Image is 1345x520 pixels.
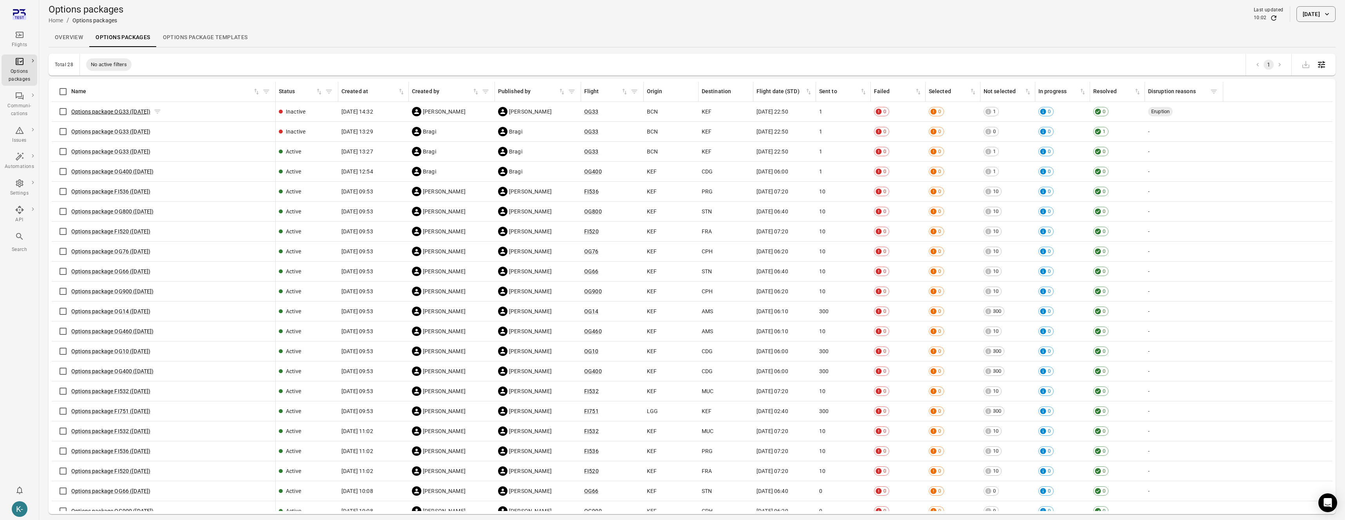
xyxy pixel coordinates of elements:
[2,89,37,120] a: Communi-cations
[509,168,522,175] span: Bragi
[341,188,373,195] span: [DATE] 09:53
[423,267,466,275] span: [PERSON_NAME]
[584,328,602,334] a: OG460
[584,128,599,135] a: OG33
[423,327,466,335] span: [PERSON_NAME]
[1045,208,1053,215] span: 0
[71,428,151,434] a: Options package FI532 ([DATE])
[935,267,944,275] span: 0
[819,247,825,255] span: 10
[881,247,889,255] span: 0
[1038,87,1087,96] span: In progress
[584,308,599,314] a: OG14
[584,348,599,354] a: OG10
[286,247,301,255] div: Active
[1038,87,1087,96] div: Sort by in progress in ascending order
[881,168,889,175] span: 0
[1100,208,1108,215] span: 0
[1314,57,1329,72] button: Open table configuration
[49,16,123,25] nav: Breadcrumbs
[71,348,150,354] a: Options package OG10 ([DATE])
[509,287,552,295] span: [PERSON_NAME]
[1148,188,1220,195] div: -
[874,87,922,96] span: Failed
[71,408,151,414] a: Options package FI751 ([DATE])
[12,501,27,517] div: K-
[819,307,829,315] span: 300
[990,307,1004,315] span: 300
[412,87,480,96] div: Sort by created by in ascending order
[584,108,599,115] a: OG33
[1100,128,1108,135] span: 1
[647,227,657,235] span: KEF
[647,208,657,215] span: KEF
[71,368,154,374] a: Options package OG400 ([DATE])
[279,87,323,96] div: Sort by status in ascending order
[286,108,305,116] div: Inactive
[260,86,272,97] button: Filter by name
[990,108,998,116] span: 1
[929,87,977,96] span: Selected
[647,87,695,96] div: Origin
[1100,267,1108,275] span: 0
[480,86,491,97] button: Filter by created by
[584,148,599,155] a: OG33
[49,3,123,16] h1: Options packages
[1045,247,1053,255] span: 0
[1148,247,1220,255] div: -
[286,267,301,275] div: Active
[286,128,305,135] div: Inactive
[71,268,150,274] a: Options package OG66 ([DATE])
[341,87,405,96] div: Sort by created at in ascending order
[990,188,1001,195] span: 10
[12,482,27,498] button: Notifications
[71,308,150,314] a: Options package OG14 ([DATE])
[1148,148,1220,155] div: -
[1208,86,1220,97] button: Filter by disruption reasons
[1100,307,1108,315] span: 0
[71,168,154,175] a: Options package OG400 ([DATE])
[935,148,944,155] span: 0
[1100,247,1108,255] span: 0
[1254,6,1284,14] div: Last updated
[1100,188,1108,195] span: 0
[2,203,37,226] a: API
[71,128,150,135] a: Options package OG33 ([DATE])
[1298,60,1314,68] span: Please make a selection to export
[819,287,825,295] span: 10
[509,208,552,215] span: [PERSON_NAME]
[584,448,599,454] a: FI536
[584,188,599,195] a: FI536
[874,87,922,96] div: Sort by failed in ascending order
[412,87,480,96] span: Created by
[584,428,599,434] a: FI532
[279,87,315,96] div: Status
[584,208,602,215] a: OG800
[1045,307,1053,315] span: 0
[702,227,712,235] span: FRA
[509,148,522,155] span: Bragi
[756,287,788,295] span: [DATE] 06:20
[990,128,998,135] span: 0
[71,87,253,96] div: Name
[341,148,373,155] span: [DATE] 13:27
[323,86,335,97] button: Filter by status
[423,247,466,255] span: [PERSON_NAME]
[423,168,436,175] span: Bragi
[71,488,150,494] a: Options package OG66 ([DATE])
[819,327,825,335] span: 10
[584,268,599,274] a: OG66
[935,168,944,175] span: 0
[2,229,37,256] button: Search
[819,267,825,275] span: 10
[584,508,602,514] a: OG900
[881,267,889,275] span: 0
[935,247,944,255] span: 0
[71,108,150,115] a: Options package OG33 ([DATE])
[2,54,37,86] a: Options packages
[1148,267,1220,275] div: -
[1148,87,1208,96] div: Disruption reasons
[55,62,73,67] div: Total 28
[647,188,657,195] span: KEF
[2,28,37,51] a: Flights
